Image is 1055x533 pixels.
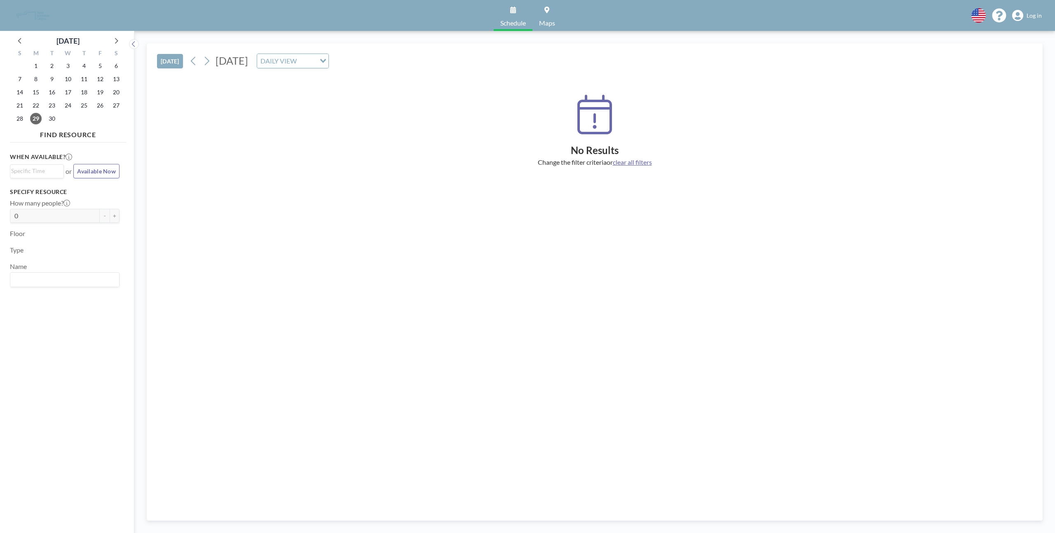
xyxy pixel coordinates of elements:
[62,100,74,111] span: Wednesday, September 24, 2025
[62,60,74,72] span: Wednesday, September 3, 2025
[10,199,70,207] label: How many people?
[10,165,63,177] div: Search for option
[30,100,42,111] span: Monday, September 22, 2025
[78,60,90,72] span: Thursday, September 4, 2025
[66,167,72,175] span: or
[216,54,248,67] span: [DATE]
[44,49,60,59] div: T
[12,49,28,59] div: S
[14,113,26,124] span: Sunday, September 28, 2025
[28,49,44,59] div: M
[60,49,76,59] div: W
[613,158,652,166] span: clear all filters
[11,166,59,175] input: Search for option
[78,73,90,85] span: Thursday, September 11, 2025
[10,229,25,238] label: Floor
[539,20,555,26] span: Maps
[46,100,58,111] span: Tuesday, September 23, 2025
[62,73,74,85] span: Wednesday, September 10, 2025
[10,246,23,254] label: Type
[76,49,92,59] div: T
[30,73,42,85] span: Monday, September 8, 2025
[94,73,106,85] span: Friday, September 12, 2025
[500,20,526,26] span: Schedule
[14,100,26,111] span: Sunday, September 21, 2025
[110,100,122,111] span: Saturday, September 27, 2025
[13,7,53,24] img: organization-logo
[94,60,106,72] span: Friday, September 5, 2025
[1012,10,1042,21] a: Log in
[78,100,90,111] span: Thursday, September 25, 2025
[259,56,298,66] span: DAILY VIEW
[78,86,90,98] span: Thursday, September 18, 2025
[46,73,58,85] span: Tuesday, September 9, 2025
[110,86,122,98] span: Saturday, September 20, 2025
[538,158,607,166] span: Change the filter criteria
[30,113,42,124] span: Monday, September 29, 2025
[607,158,613,166] span: or
[94,100,106,111] span: Friday, September 26, 2025
[30,60,42,72] span: Monday, September 1, 2025
[157,54,183,68] button: [DATE]
[46,60,58,72] span: Tuesday, September 2, 2025
[56,35,80,47] div: [DATE]
[10,127,126,139] h4: FIND RESOURCE
[46,113,58,124] span: Tuesday, September 30, 2025
[77,168,116,175] span: Available Now
[108,49,124,59] div: S
[10,262,27,271] label: Name
[110,60,122,72] span: Saturday, September 6, 2025
[10,188,120,196] h3: Specify resource
[100,209,110,223] button: -
[110,209,120,223] button: +
[14,73,26,85] span: Sunday, September 7, 2025
[110,73,122,85] span: Saturday, September 13, 2025
[46,86,58,98] span: Tuesday, September 16, 2025
[299,56,315,66] input: Search for option
[10,273,119,287] div: Search for option
[73,164,120,178] button: Available Now
[14,86,26,98] span: Sunday, September 14, 2025
[62,86,74,98] span: Wednesday, September 17, 2025
[1027,12,1042,19] span: Log in
[92,49,108,59] div: F
[11,274,115,285] input: Search for option
[157,144,1032,157] h2: No Results
[30,86,42,98] span: Monday, September 15, 2025
[257,54,328,68] div: Search for option
[94,86,106,98] span: Friday, September 19, 2025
